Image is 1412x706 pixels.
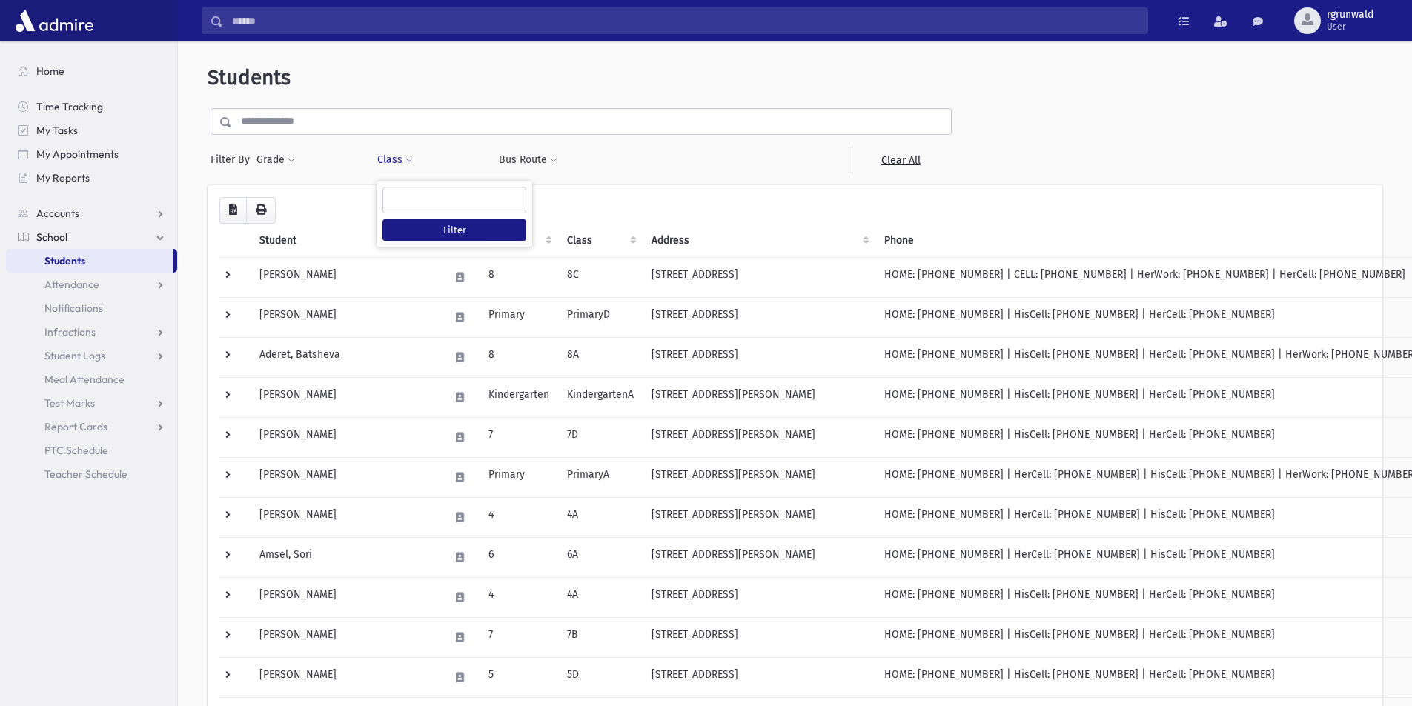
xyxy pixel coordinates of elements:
[480,577,558,617] td: 4
[643,457,875,497] td: [STREET_ADDRESS][PERSON_NAME]
[643,224,875,258] th: Address: activate to sort column ascending
[251,657,440,697] td: [PERSON_NAME]
[643,617,875,657] td: [STREET_ADDRESS]
[36,171,90,184] span: My Reports
[643,497,875,537] td: [STREET_ADDRESS][PERSON_NAME]
[256,147,296,173] button: Grade
[643,377,875,417] td: [STREET_ADDRESS][PERSON_NAME]
[44,373,125,386] span: Meal Attendance
[6,415,177,439] a: Report Cards
[1327,21,1373,33] span: User
[558,297,643,337] td: PrimaryD
[6,95,177,119] a: Time Tracking
[643,417,875,457] td: [STREET_ADDRESS][PERSON_NAME]
[643,297,875,337] td: [STREET_ADDRESS]
[44,467,127,481] span: Teacher Schedule
[251,577,440,617] td: [PERSON_NAME]
[6,59,177,83] a: Home
[251,497,440,537] td: [PERSON_NAME]
[1327,9,1373,21] span: rgrunwald
[251,537,440,577] td: Amsel, Sori
[251,617,440,657] td: [PERSON_NAME]
[382,219,526,241] button: Filter
[251,224,440,258] th: Student: activate to sort column descending
[251,257,440,297] td: [PERSON_NAME]
[849,147,952,173] a: Clear All
[558,224,643,258] th: Class: activate to sort column ascending
[6,296,177,320] a: Notifications
[251,297,440,337] td: [PERSON_NAME]
[44,420,107,433] span: Report Cards
[44,444,108,457] span: PTC Schedule
[6,142,177,166] a: My Appointments
[36,124,78,137] span: My Tasks
[208,65,291,90] span: Students
[480,337,558,377] td: 8
[12,6,97,36] img: AdmirePro
[251,457,440,497] td: [PERSON_NAME]
[643,257,875,297] td: [STREET_ADDRESS]
[480,617,558,657] td: 7
[251,377,440,417] td: [PERSON_NAME]
[480,417,558,457] td: 7
[251,417,440,457] td: [PERSON_NAME]
[6,439,177,462] a: PTC Schedule
[246,197,276,224] button: Print
[36,230,67,244] span: School
[480,657,558,697] td: 5
[6,367,177,391] a: Meal Attendance
[6,462,177,486] a: Teacher Schedule
[211,152,256,167] span: Filter By
[480,457,558,497] td: Primary
[36,100,103,113] span: Time Tracking
[558,337,643,377] td: 8A
[558,577,643,617] td: 4A
[36,64,64,78] span: Home
[480,537,558,577] td: 6
[6,119,177,142] a: My Tasks
[643,337,875,377] td: [STREET_ADDRESS]
[44,254,85,267] span: Students
[6,391,177,415] a: Test Marks
[219,197,247,224] button: CSV
[6,249,173,273] a: Students
[6,344,177,367] a: Student Logs
[480,257,558,297] td: 8
[44,349,105,362] span: Student Logs
[558,457,643,497] td: PrimaryA
[6,166,177,190] a: My Reports
[6,273,177,296] a: Attendance
[6,225,177,249] a: School
[480,377,558,417] td: Kindergarten
[643,537,875,577] td: [STREET_ADDRESS][PERSON_NAME]
[6,202,177,225] a: Accounts
[558,617,643,657] td: 7B
[377,147,414,173] button: Class
[6,320,177,344] a: Infractions
[223,7,1147,34] input: Search
[480,497,558,537] td: 4
[36,147,119,161] span: My Appointments
[558,377,643,417] td: KindergartenA
[251,337,440,377] td: Aderet, Batsheva
[44,302,103,315] span: Notifications
[643,577,875,617] td: [STREET_ADDRESS]
[558,257,643,297] td: 8C
[643,657,875,697] td: [STREET_ADDRESS]
[44,325,96,339] span: Infractions
[498,147,558,173] button: Bus Route
[480,297,558,337] td: Primary
[558,537,643,577] td: 6A
[36,207,79,220] span: Accounts
[558,417,643,457] td: 7D
[558,657,643,697] td: 5D
[44,278,99,291] span: Attendance
[44,396,95,410] span: Test Marks
[558,497,643,537] td: 4A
